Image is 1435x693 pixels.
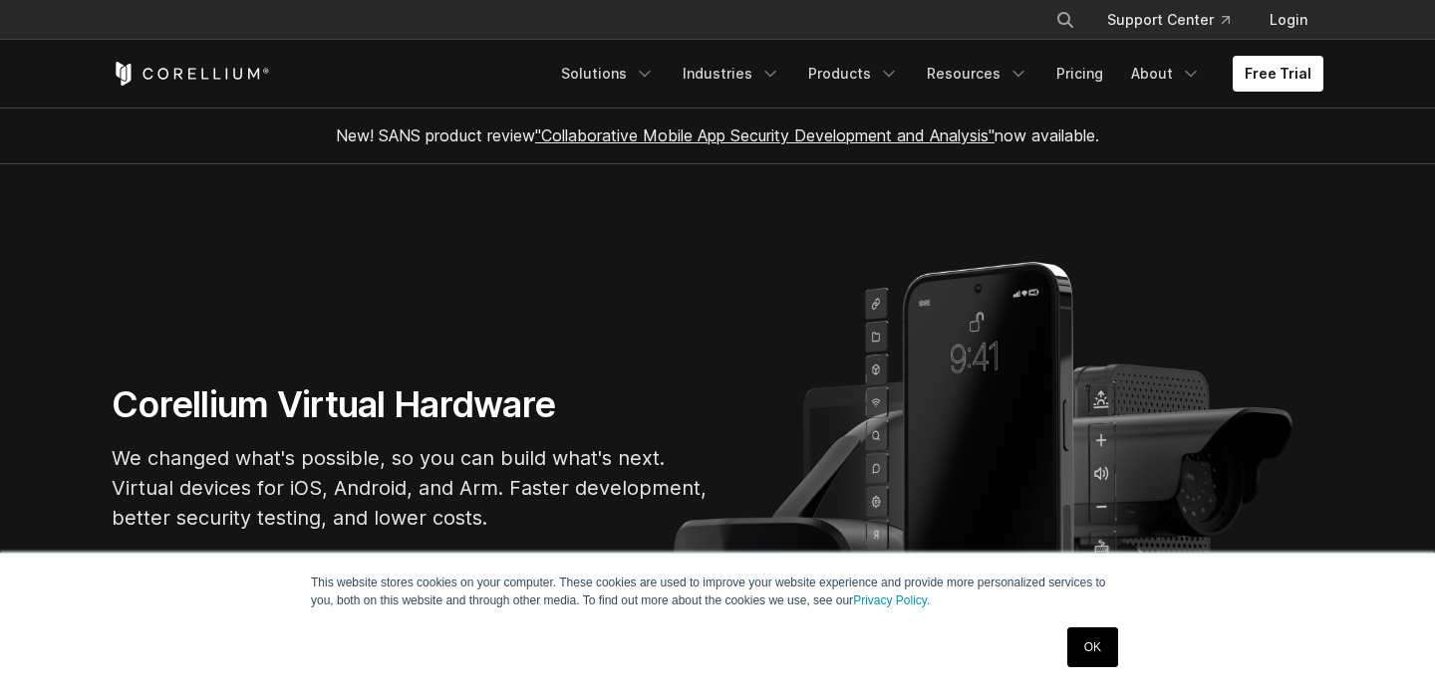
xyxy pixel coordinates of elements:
a: Products [796,56,911,92]
div: Navigation Menu [549,56,1323,92]
a: Industries [671,56,792,92]
div: Navigation Menu [1031,2,1323,38]
a: Privacy Policy. [853,593,930,607]
a: Pricing [1044,56,1115,92]
a: Corellium Home [112,62,270,86]
a: Support Center [1091,2,1246,38]
p: This website stores cookies on your computer. These cookies are used to improve your website expe... [311,574,1124,609]
a: About [1119,56,1213,92]
a: Free Trial [1233,56,1323,92]
a: Resources [915,56,1040,92]
a: Solutions [549,56,667,92]
button: Search [1047,2,1083,38]
a: Login [1254,2,1323,38]
p: We changed what's possible, so you can build what's next. Virtual devices for iOS, Android, and A... [112,443,710,533]
a: "Collaborative Mobile App Security Development and Analysis" [535,125,995,145]
h1: Corellium Virtual Hardware [112,382,710,427]
span: New! SANS product review now available. [336,125,1099,145]
a: OK [1067,627,1118,667]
